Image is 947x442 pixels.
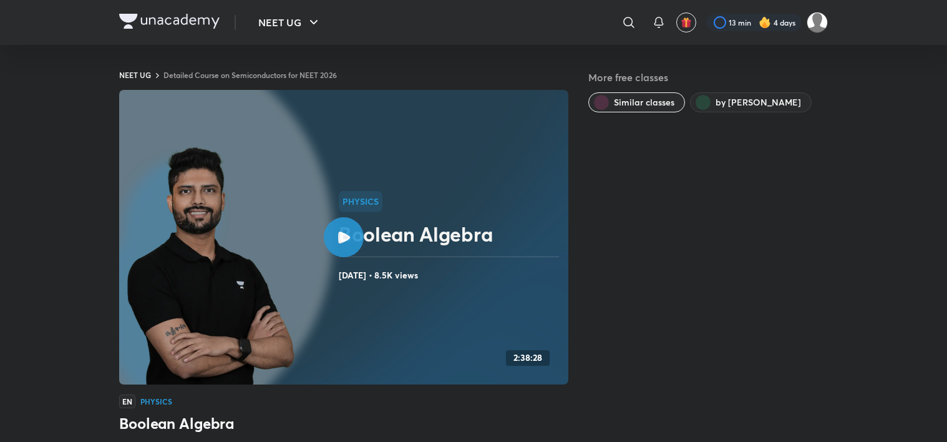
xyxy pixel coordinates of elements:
[807,12,828,33] img: shruti gupta
[759,16,771,29] img: streak
[119,14,220,32] a: Company Logo
[140,398,172,405] h4: Physics
[163,70,337,80] a: Detailed Course on Semiconductors for NEET 2026
[119,70,151,80] a: NEET UG
[588,92,685,112] button: Similar classes
[251,10,329,35] button: NEET UG
[339,222,563,247] h2: Boolean Algebra
[716,96,801,109] span: by Prateek Jain
[119,14,220,29] img: Company Logo
[614,96,674,109] span: Similar classes
[119,413,568,433] h3: Boolean Algebra
[681,17,692,28] img: avatar
[588,70,828,85] h5: More free classes
[690,92,812,112] button: by Prateek Jain
[513,353,542,363] h4: 2:38:28
[119,395,135,408] span: EN
[339,267,563,283] h4: [DATE] • 8.5K views
[676,12,696,32] button: avatar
